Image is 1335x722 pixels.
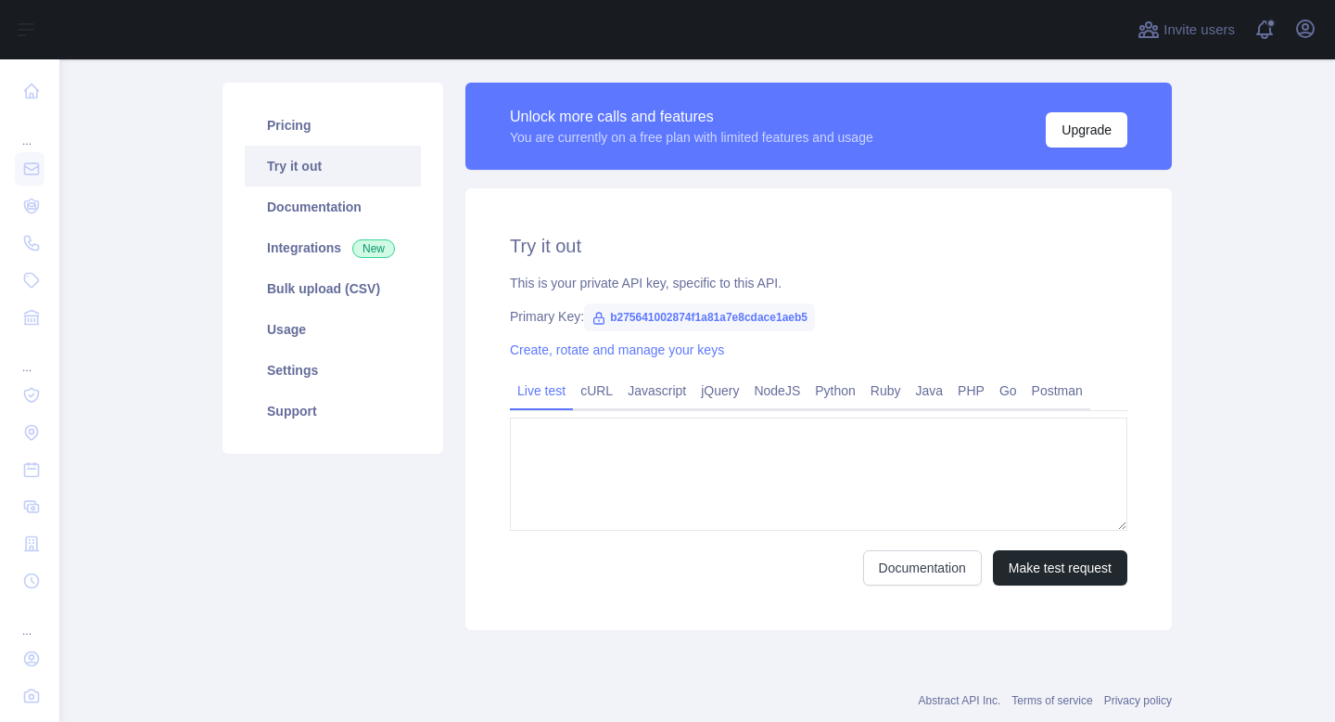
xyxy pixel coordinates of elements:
div: This is your private API key, specific to this API. [510,274,1127,292]
h2: Try it out [510,233,1127,259]
a: Python [807,376,863,406]
a: Settings [245,350,421,391]
a: cURL [573,376,620,406]
a: Create, rotate and manage your keys [510,342,724,357]
a: Ruby [863,376,909,406]
a: Documentation [245,187,421,227]
a: Pricing [245,105,421,146]
a: Terms of service [1011,694,1092,707]
div: Unlock more calls and features [510,106,873,128]
a: Documentation [863,550,982,586]
a: NodeJS [746,376,807,406]
a: Javascript [620,376,693,406]
a: Support [245,391,421,432]
div: ... [15,601,44,638]
a: jQuery [693,376,746,406]
a: Usage [245,309,421,350]
a: Java [909,376,951,406]
button: Make test request [993,550,1127,586]
button: Invite users [1134,15,1239,45]
a: Go [992,376,1024,406]
a: Try it out [245,146,421,187]
button: Upgrade [1046,112,1127,148]
a: Privacy policy [1104,694,1172,707]
a: Bulk upload (CSV) [245,268,421,309]
div: Primary Key: [510,307,1127,326]
a: Live test [510,376,573,406]
span: Invite users [1163,19,1235,41]
a: Postman [1024,376,1090,406]
span: New [352,239,395,258]
div: You are currently on a free plan with limited features and usage [510,128,873,147]
div: ... [15,111,44,148]
a: Integrations New [245,227,421,268]
a: PHP [950,376,992,406]
div: ... [15,338,44,375]
span: b275641002874f1a81a7e8cdace1aeb5 [584,303,815,331]
a: Abstract API Inc. [919,694,1001,707]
